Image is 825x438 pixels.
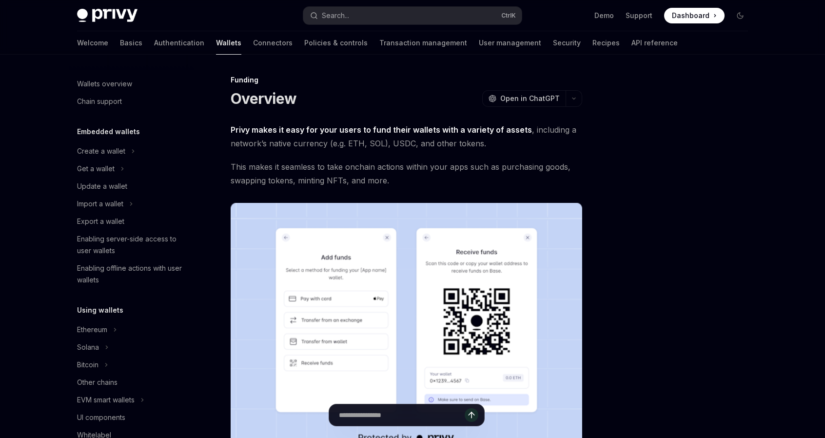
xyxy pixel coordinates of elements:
[77,304,123,316] h5: Using wallets
[69,195,194,213] button: Toggle Import a wallet section
[77,96,122,107] div: Chain support
[553,31,581,55] a: Security
[77,145,125,157] div: Create a wallet
[77,412,125,423] div: UI components
[77,163,115,175] div: Get a wallet
[672,11,709,20] span: Dashboard
[500,94,560,103] span: Open in ChatGPT
[77,216,124,227] div: Export a wallet
[231,90,296,107] h1: Overview
[501,12,516,20] span: Ctrl K
[482,90,566,107] button: Open in ChatGPT
[304,31,368,55] a: Policies & controls
[69,93,194,110] a: Chain support
[154,31,204,55] a: Authentication
[216,31,241,55] a: Wallets
[77,359,98,371] div: Bitcoin
[379,31,467,55] a: Transaction management
[69,374,194,391] a: Other chains
[69,142,194,160] button: Toggle Create a wallet section
[69,178,194,195] a: Update a wallet
[231,75,582,85] div: Funding
[479,31,541,55] a: User management
[231,123,582,150] span: , including a network’s native currency (e.g. ETH, SOL), USDC, and other tokens.
[69,230,194,259] a: Enabling server-side access to user wallets
[339,404,465,426] input: Ask a question...
[69,213,194,230] a: Export a wallet
[77,324,107,336] div: Ethereum
[322,10,349,21] div: Search...
[77,394,135,406] div: EVM smart wallets
[77,78,132,90] div: Wallets overview
[594,11,614,20] a: Demo
[69,75,194,93] a: Wallets overview
[69,391,194,409] button: Toggle EVM smart wallets section
[664,8,725,23] a: Dashboard
[77,341,99,353] div: Solana
[69,259,194,289] a: Enabling offline actions with user wallets
[465,408,478,422] button: Send message
[77,377,118,388] div: Other chains
[77,9,137,22] img: dark logo
[69,356,194,374] button: Toggle Bitcoin section
[69,409,194,426] a: UI components
[69,338,194,356] button: Toggle Solana section
[77,126,140,138] h5: Embedded wallets
[69,321,194,338] button: Toggle Ethereum section
[631,31,678,55] a: API reference
[626,11,652,20] a: Support
[592,31,620,55] a: Recipes
[120,31,142,55] a: Basics
[77,31,108,55] a: Welcome
[732,8,748,23] button: Toggle dark mode
[77,180,127,192] div: Update a wallet
[69,160,194,178] button: Toggle Get a wallet section
[231,160,582,187] span: This makes it seamless to take onchain actions within your apps such as purchasing goods, swappin...
[77,198,123,210] div: Import a wallet
[77,262,188,286] div: Enabling offline actions with user wallets
[253,31,293,55] a: Connectors
[231,125,532,135] strong: Privy makes it easy for your users to fund their wallets with a variety of assets
[77,233,188,257] div: Enabling server-side access to user wallets
[303,7,522,24] button: Open search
